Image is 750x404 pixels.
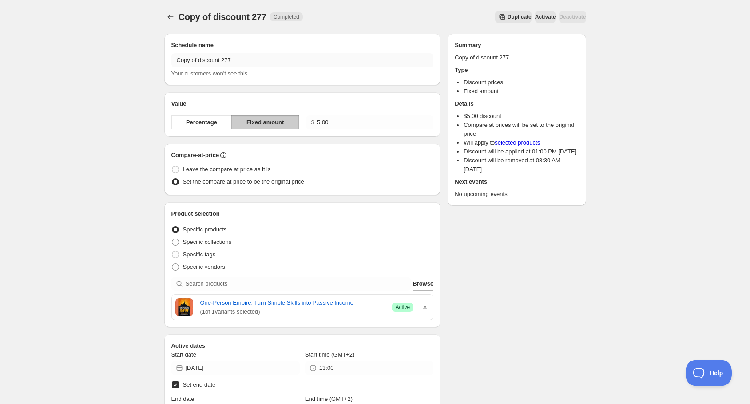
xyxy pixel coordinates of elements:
[455,177,579,186] h2: Next events
[171,70,248,77] span: Your customers won't see this
[200,298,385,307] a: One-Person Empire: Turn Simple Skills into Passive Income
[464,112,579,121] li: $ 5.00 discount
[305,351,355,358] span: Start time (GMT+2)
[171,41,434,50] h2: Schedule name
[464,138,579,147] li: Will apply to
[395,304,410,311] span: Active
[183,251,216,258] span: Specific tags
[413,277,433,291] button: Browse
[183,178,304,185] span: Set the compare at price to be the original price
[464,87,579,96] li: Fixed amount
[305,396,353,402] span: End time (GMT+2)
[455,190,579,199] p: No upcoming events
[186,277,411,291] input: Search products
[246,118,284,127] span: Fixed amount
[508,13,532,20] span: Duplicate
[171,351,196,358] span: Start date
[186,118,217,127] span: Percentage
[686,360,732,386] iframe: Toggle Customer Support
[200,307,385,316] span: ( 1 of 1 variants selected)
[495,11,532,23] button: Secondary action label
[175,298,193,316] img: Cover image of One-Person Empire: Turn Simple Skills into Passive Income by Tyler Andrew Cole - p...
[455,99,579,108] h2: Details
[179,12,266,22] span: Copy of discount 277
[274,13,299,20] span: Completed
[464,78,579,87] li: Discount prices
[183,226,227,233] span: Specific products
[464,147,579,156] li: Discount will be applied at 01:00 PM [DATE]
[231,115,298,129] button: Fixed amount
[183,239,232,245] span: Specific collections
[464,121,579,138] li: Compare at prices will be set to the original price
[535,11,556,23] button: Activate
[495,139,540,146] a: selected products
[171,99,434,108] h2: Value
[171,341,434,350] h2: Active dates
[311,119,314,126] span: $
[171,396,194,402] span: End date
[464,156,579,174] li: Discount will be removed at 08:30 AM [DATE]
[183,166,271,173] span: Leave the compare at price as it is
[413,279,433,288] span: Browse
[455,53,579,62] p: Copy of discount 277
[171,115,232,129] button: Percentage
[455,66,579,75] h2: Type
[183,381,216,388] span: Set end date
[164,11,177,23] button: Schedules
[183,263,225,270] span: Specific vendors
[171,151,219,160] h2: Compare-at-price
[171,209,434,218] h2: Product selection
[455,41,579,50] h2: Summary
[535,13,556,20] span: Activate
